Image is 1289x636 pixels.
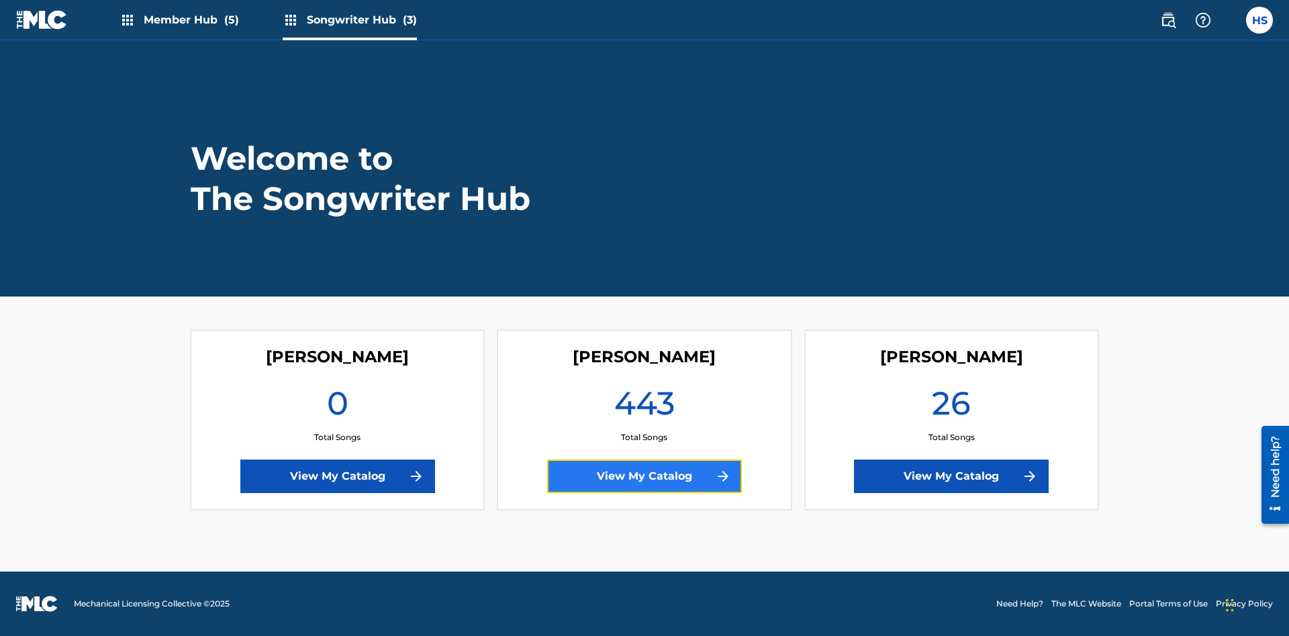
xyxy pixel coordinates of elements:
span: (3) [403,13,417,26]
div: Drag [1226,585,1234,625]
iframe: Resource Center [1251,421,1289,531]
img: f7272a7cc735f4ea7f67.svg [408,468,424,484]
p: Total Songs [621,431,667,443]
p: Total Songs [928,431,975,443]
div: Help [1190,7,1216,34]
p: Total Songs [314,431,361,443]
h4: Toby Songwriter [573,347,716,367]
a: Need Help? [996,598,1043,610]
div: Notifications [1225,13,1238,27]
a: View My Catalog [854,460,1049,493]
img: search [1160,12,1176,28]
img: help [1195,12,1211,28]
img: Top Rightsholders [283,12,299,28]
img: f7272a7cc735f4ea7f67.svg [715,468,731,484]
a: View My Catalog [547,460,742,493]
h1: Welcome to The Songwriter Hub [191,138,533,219]
h4: Lorna Singerton [266,347,409,367]
img: Top Rightsholders [120,12,136,28]
div: User Menu [1246,7,1273,34]
img: logo [16,596,58,612]
h4: Christina Singuilera [880,347,1023,367]
iframe: Chat Widget [1222,572,1289,636]
a: Privacy Policy [1216,598,1273,610]
h1: 26 [932,383,971,431]
span: Mechanical Licensing Collective © 2025 [74,598,230,610]
a: Portal Terms of Use [1129,598,1208,610]
h1: 0 [327,383,348,431]
a: Public Search [1155,7,1182,34]
span: Member Hub [144,12,239,28]
a: The MLC Website [1051,598,1121,610]
span: Songwriter Hub [307,12,417,28]
img: f7272a7cc735f4ea7f67.svg [1022,468,1038,484]
a: View My Catalog [240,460,435,493]
span: (5) [224,13,239,26]
h1: 443 [614,383,675,431]
img: MLC Logo [16,10,68,30]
